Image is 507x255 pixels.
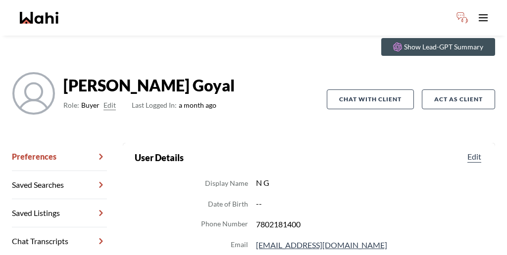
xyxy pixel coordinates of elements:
[205,177,248,189] dt: Display Name
[63,76,235,95] strong: [PERSON_NAME] Goyal
[12,199,107,227] a: Saved Listings
[404,42,483,52] p: Show Lead-GPT Summary
[465,151,483,163] button: Edit
[135,151,184,165] h2: User Details
[327,89,414,109] button: Chat with client
[12,143,107,171] a: Preferences
[63,99,79,111] span: Role:
[132,101,177,109] span: Last Logged In:
[256,176,483,189] dd: N G
[256,218,483,231] dd: 7802181400
[132,99,216,111] span: a month ago
[103,99,116,111] button: Edit
[473,8,493,28] button: Toggle open navigation menu
[201,218,248,231] dt: Phone Number
[256,197,483,210] dd: --
[231,239,248,252] dt: Email
[12,171,107,199] a: Saved Searches
[422,89,495,109] button: Act as Client
[20,12,58,24] a: Wahi homepage
[256,239,483,252] dd: [EMAIL_ADDRESS][DOMAIN_NAME]
[81,99,100,111] span: Buyer
[208,198,248,210] dt: Date of Birth
[381,38,495,56] button: Show Lead-GPT Summary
